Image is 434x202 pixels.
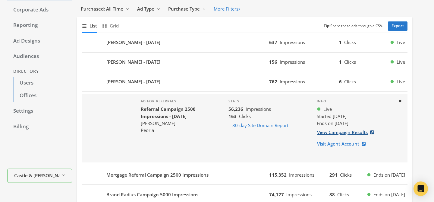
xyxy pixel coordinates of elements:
b: Tip: [324,23,330,28]
button: [PERSON_NAME] - [DATE]762Impressions6ClicksLive [82,75,407,89]
span: Clicks [337,191,349,197]
div: Started [DATE] [317,113,393,120]
span: Grid [110,22,119,29]
span: Clicks [344,39,356,45]
span: Clicks [344,79,356,85]
b: 6 [339,79,342,85]
button: Castle & [PERSON_NAME] Mortgage [7,169,72,183]
span: Ends on [DATE] [373,191,405,198]
span: Impressions [280,39,305,45]
h4: Info [317,99,393,103]
div: Open Intercom Messenger [414,181,428,196]
small: Share these ads through a CSV. [324,23,383,29]
b: 637 [269,39,277,45]
span: Clicks [340,172,352,178]
b: Referral Campaign 2500 Impressions - [DATE] [141,106,196,119]
h4: Stats [228,99,307,103]
b: 56,236 [228,106,243,112]
b: [PERSON_NAME] - [DATE] [106,39,160,46]
b: [PERSON_NAME] - [DATE] [106,59,160,66]
b: 115,352 [269,172,287,178]
b: 762 [269,79,277,85]
div: Directory [7,66,72,77]
a: Visit Agent Account [317,138,370,149]
a: Corporate Ads [7,4,72,16]
div: Peoria [141,127,219,134]
a: Offices [13,89,72,102]
a: Settings [7,105,72,117]
button: Grid [102,19,119,32]
span: Live [323,106,332,113]
b: Mortgage Referral Campaign 2500 Impressions [106,172,209,178]
b: 156 [269,59,277,65]
button: 30-day Site Domain Report [228,120,292,131]
button: Purchase Type [164,3,210,14]
span: Live [397,78,405,85]
h4: Ad for referrals [141,99,219,103]
a: Users [13,77,72,89]
span: Impressions [246,106,271,112]
button: More Filters [210,3,244,14]
button: Brand Radius Campaign 5000 Impressions74,127Impressions88ClicksEnds on [DATE] [82,187,407,202]
span: Castle & [PERSON_NAME] Mortgage [14,172,59,179]
span: Impressions [286,191,312,197]
button: Purchased: All Time [77,3,133,14]
b: 163 [228,113,237,119]
span: Purchased: All Time [81,6,123,12]
span: Impressions [280,59,305,65]
b: 1 [339,39,342,45]
a: View Campaign Results [317,127,378,138]
button: [PERSON_NAME] - [DATE]637Impressions1ClicksLive [82,35,407,50]
b: 74,127 [269,191,284,197]
div: [PERSON_NAME] [141,120,219,127]
b: 291 [329,172,338,178]
button: List [82,19,97,32]
button: [PERSON_NAME] - [DATE]156Impressions1ClicksLive [82,55,407,69]
a: Billing [7,120,72,133]
span: Ends on [DATE] [317,120,348,126]
span: Clicks [344,59,356,65]
b: 1 [339,59,342,65]
span: Impressions [289,172,314,178]
span: Live [397,39,405,46]
span: List [90,22,97,29]
a: Audiences [7,50,72,63]
b: Brand Radius Campaign 5000 Impressions [106,191,198,198]
span: Ends on [DATE] [373,172,405,178]
b: 88 [329,191,335,197]
a: Reporting [7,19,72,32]
span: Ad Type [137,6,154,12]
button: Mortgage Referral Campaign 2500 Impressions115,352Impressions291ClicksEnds on [DATE] [82,168,407,182]
span: Live [397,59,405,66]
b: [PERSON_NAME] - [DATE] [106,78,160,85]
span: Purchase Type [168,6,200,12]
span: Clicks [239,113,251,119]
a: Export [388,21,407,31]
a: Ad Designs [7,35,72,47]
span: Impressions [280,79,305,85]
button: Ad Type [133,3,164,14]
